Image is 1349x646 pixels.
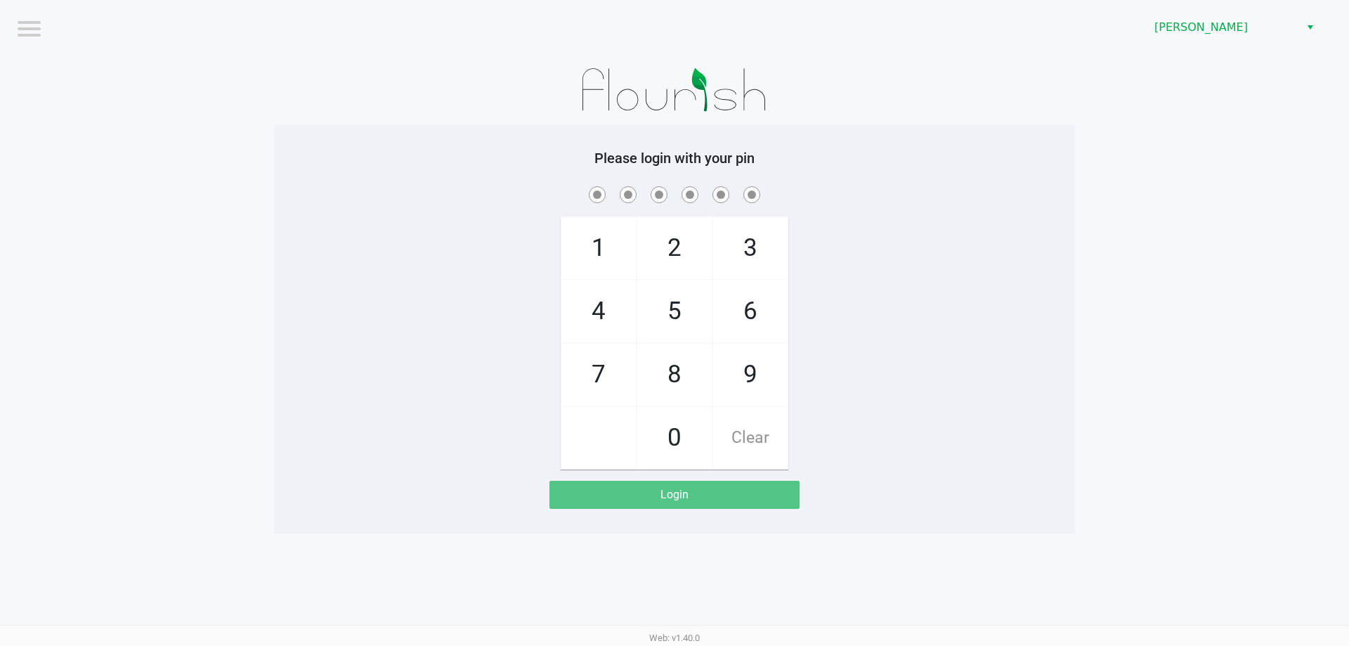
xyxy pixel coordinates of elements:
span: 2 [637,217,712,279]
span: 9 [713,344,788,406]
h5: Please login with your pin [285,150,1064,167]
button: Select [1300,15,1320,40]
span: Clear [713,407,788,469]
span: 7 [561,344,636,406]
span: 1 [561,217,636,279]
span: Web: v1.40.0 [649,633,700,643]
span: 0 [637,407,712,469]
span: [PERSON_NAME] [1154,19,1291,36]
span: 5 [637,280,712,342]
span: 4 [561,280,636,342]
span: 3 [713,217,788,279]
span: 8 [637,344,712,406]
span: 6 [713,280,788,342]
